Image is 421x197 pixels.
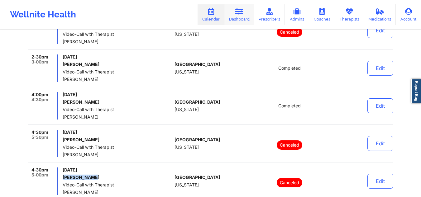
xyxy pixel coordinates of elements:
[31,135,48,140] span: 5:30pm
[175,32,199,37] span: [US_STATE]
[63,100,172,105] h6: [PERSON_NAME]
[224,4,254,25] a: Dashboard
[31,172,48,177] span: 5:00pm
[63,39,172,44] span: [PERSON_NAME]
[63,190,172,195] span: [PERSON_NAME]
[277,27,302,37] p: Canceled
[63,32,172,37] span: Video-Call with Therapist
[285,4,309,25] a: Admins
[63,77,172,82] span: [PERSON_NAME]
[31,54,48,59] span: 2:30pm
[367,23,393,38] button: Edit
[364,4,396,25] a: Medications
[254,4,285,25] a: Prescribers
[175,107,199,112] span: [US_STATE]
[31,97,48,102] span: 4:30pm
[396,4,421,25] a: Account
[175,182,199,187] span: [US_STATE]
[63,69,172,74] span: Video-Call with Therapist
[63,130,172,135] span: [DATE]
[175,145,199,150] span: [US_STATE]
[309,4,335,25] a: Coaches
[175,137,220,142] span: [GEOGRAPHIC_DATA]
[278,66,301,71] span: Completed
[198,4,224,25] a: Calendar
[63,62,172,67] h6: [PERSON_NAME]
[277,140,302,150] p: Canceled
[63,115,172,120] span: [PERSON_NAME]
[175,175,220,180] span: [GEOGRAPHIC_DATA]
[63,145,172,150] span: Video-Call with Therapist
[278,103,301,108] span: Completed
[63,54,172,59] span: [DATE]
[277,178,302,187] p: Canceled
[335,4,364,25] a: Therapists
[31,130,48,135] span: 4:30pm
[175,100,220,105] span: [GEOGRAPHIC_DATA]
[63,167,172,172] span: [DATE]
[367,174,393,189] button: Edit
[63,182,172,187] span: Video-Call with Therapist
[31,92,48,97] span: 4:00pm
[411,79,421,103] a: Report Bug
[63,175,172,180] h6: [PERSON_NAME]
[63,152,172,157] span: [PERSON_NAME]
[367,61,393,76] button: Edit
[63,137,172,142] h6: [PERSON_NAME]
[367,136,393,151] button: Edit
[63,92,172,97] span: [DATE]
[175,69,199,74] span: [US_STATE]
[175,62,220,67] span: [GEOGRAPHIC_DATA]
[31,167,48,172] span: 4:30pm
[63,107,172,112] span: Video-Call with Therapist
[367,98,393,113] button: Edit
[31,59,48,64] span: 3:00pm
